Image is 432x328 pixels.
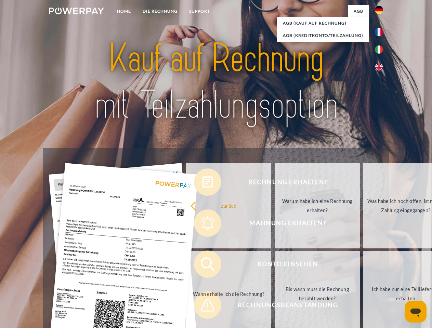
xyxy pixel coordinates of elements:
img: logo-powerpay-white.svg [49,8,104,14]
img: en [375,63,383,71]
img: title-powerpay_de.svg [65,33,367,131]
a: SUPPORT [183,5,216,17]
img: fr [375,28,383,36]
img: it [375,45,383,54]
a: AGB (Kauf auf Rechnung) [277,17,369,29]
img: de [375,6,383,14]
div: Warum habe ich eine Rechnung erhalten? [279,196,356,215]
iframe: Schaltfläche zum Öffnen des Messaging-Fensters [405,301,427,323]
a: AGB (Kreditkonto/Teilzahlung) [277,29,369,42]
div: zurück [190,201,267,210]
div: Wann erhalte ich die Rechnung? [190,289,267,298]
a: DIE RECHNUNG [137,5,183,17]
a: agb [348,5,369,17]
div: Bis wann muss die Rechnung bezahlt werden? [279,285,356,303]
a: Home [111,5,137,17]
